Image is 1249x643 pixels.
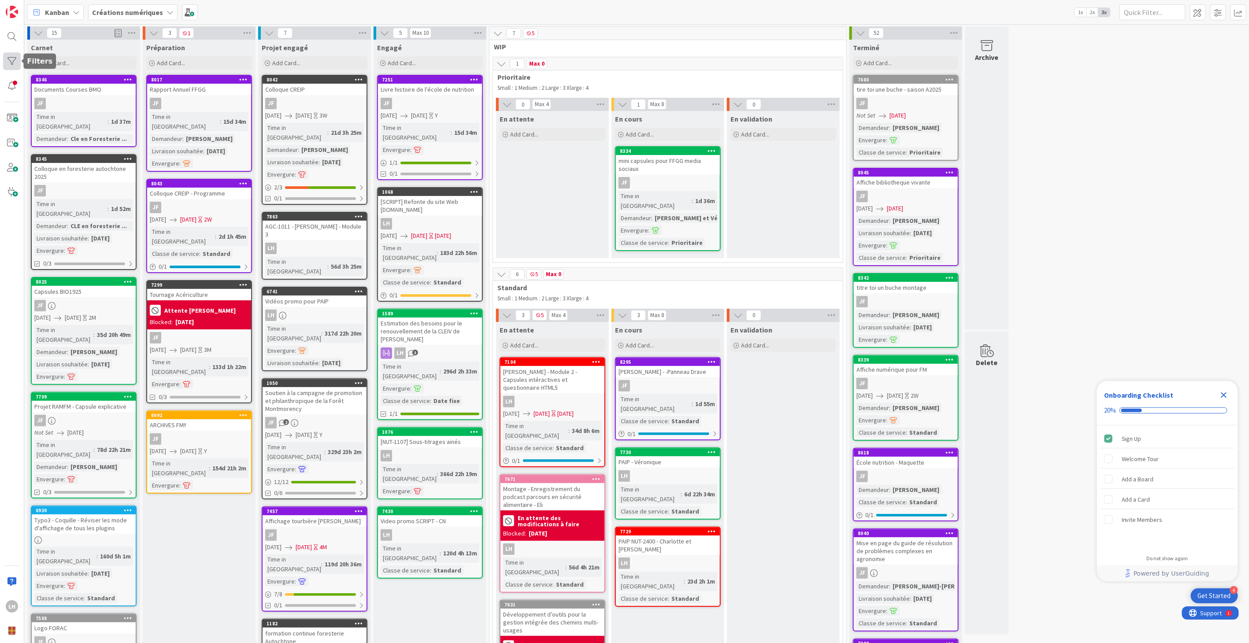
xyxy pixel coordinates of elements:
[378,76,482,84] div: 7251
[34,185,46,196] div: JF
[182,134,184,144] span: :
[692,196,693,206] span: :
[858,77,958,83] div: 7680
[32,393,136,412] div: 7709Projet RAMFM - Capsule explicative
[378,450,482,462] div: LH
[619,213,651,223] div: Demandeur
[263,379,367,387] div: 1050
[265,98,277,109] div: JF
[1191,588,1238,603] div: Open Get Started checklist, remaining modules: 4
[32,76,136,95] div: 8346Documents Courses BMO
[615,115,642,123] span: En cours
[411,111,427,120] span: [DATE]
[265,170,295,179] div: Envergure
[299,145,350,155] div: [PERSON_NAME]
[500,115,534,123] span: En attente
[92,8,163,17] b: Créations numériques
[854,471,958,482] div: JF
[506,28,521,39] span: 7
[886,135,887,145] span: :
[497,85,834,92] p: Small : 1 Medium : 2 Large : 3 Xlarge : 4
[146,43,185,52] span: Préparation
[854,84,958,95] div: tire toi une buche - saison A2025
[378,428,482,436] div: 1076
[856,98,868,109] div: JF
[1101,510,1234,529] div: Invite Members is incomplete.
[1134,568,1209,579] span: Powered by UserGuiding
[272,59,300,67] span: Add Card...
[378,157,482,168] div: 1/1
[853,43,879,52] span: Terminé
[107,204,109,214] span: :
[500,601,604,609] div: 7631
[32,155,136,163] div: 8345
[215,232,216,241] span: :
[388,59,416,67] span: Add Card...
[220,117,221,126] span: :
[295,170,296,179] span: :
[378,347,482,359] div: LH
[32,506,136,514] div: 6930
[1104,390,1174,400] div: Onboarding Checklist
[410,145,411,155] span: :
[267,214,367,220] div: 7863
[32,98,136,109] div: JF
[856,123,889,133] div: Demandeur
[500,475,604,483] div: 7671
[32,76,136,84] div: 8346
[500,358,604,393] div: 7104[PERSON_NAME] - Module 2 - Capsules intéractives et questionnaire HTML5
[46,4,48,11] div: 1
[907,148,943,157] div: Prioritaire
[616,147,720,155] div: 8334
[854,76,958,95] div: 7680tire toi une buche - saison A2025
[32,393,136,401] div: 7709
[616,177,720,188] div: JF
[854,191,958,202] div: JF
[319,111,327,120] div: 3W
[298,145,299,155] span: :
[179,159,181,168] span: :
[150,227,215,246] div: Time in [GEOGRAPHIC_DATA]
[378,507,482,527] div: 7430Video promo SCRIPT - CN
[500,601,604,636] div: 7631Développement d’outils pour la gestion intégrée des chemins multi-usages
[975,52,999,63] div: Archive
[510,59,525,69] span: 1
[378,188,482,196] div: 1068
[500,396,604,407] div: LH
[746,99,761,110] span: 0
[619,225,648,235] div: Envergure
[1122,474,1154,484] div: Add a Board
[68,134,129,144] div: Cle en Foresterie ...
[889,123,890,133] span: :
[500,543,604,555] div: LH
[1101,565,1234,581] a: Powered by UserGuiding
[389,158,398,167] span: 1 / 1
[856,135,886,145] div: Envergure
[616,358,720,377] div: 8295[PERSON_NAME] - -Panneau Drave
[147,332,251,344] div: JF
[147,433,251,445] div: JF
[1122,494,1150,505] div: Add a Card
[412,31,429,35] div: Max 10
[150,159,179,168] div: Envergure
[32,506,136,534] div: 6930Typo3 - Coquille - Réviser les mode d'affichage de tous les plugins
[381,111,397,120] span: [DATE]
[265,123,327,142] div: Time in [GEOGRAPHIC_DATA]
[147,180,251,188] div: 8043
[67,221,68,231] span: :
[147,261,251,272] div: 0/1
[147,411,251,419] div: 6992
[381,98,392,109] div: JF
[151,181,251,187] div: 8043
[619,238,668,248] div: Classe de service
[616,147,720,174] div: 8334mini capsules pour FFGG media sociaux
[616,448,720,468] div: 7730PAIP - Véronique
[274,183,282,192] span: 2 / 3
[890,216,941,225] div: [PERSON_NAME]
[32,84,136,95] div: Documents Courses BMO
[616,380,720,392] div: JF
[378,310,482,345] div: 1589Estimation des besoins pour le renouvellement de la CLEIV de [PERSON_NAME]
[203,146,204,156] span: :
[216,232,248,241] div: 2d 1h 45m
[31,43,53,52] span: Carnet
